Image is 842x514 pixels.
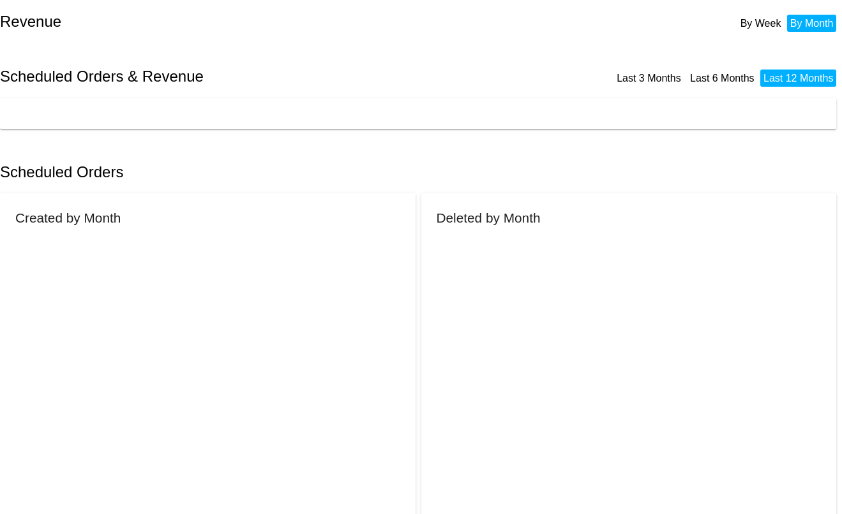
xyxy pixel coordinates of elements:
[763,73,833,84] a: Last 12 Months
[737,15,785,32] li: By Week
[437,210,541,225] h2: Deleted by Month
[617,73,681,84] a: Last 3 Months
[690,73,755,84] a: Last 6 Months
[787,15,837,32] li: By Month
[15,210,121,225] h2: Created by Month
